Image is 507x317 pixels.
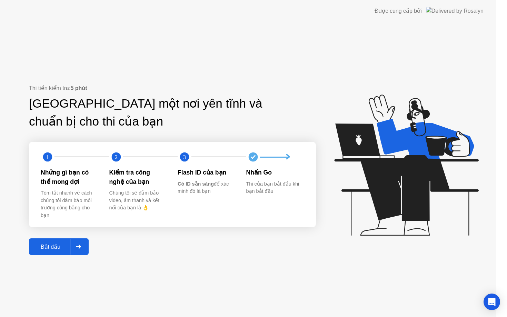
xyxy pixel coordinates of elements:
div: Flash ID của bạn [178,168,235,177]
div: Những gì bạn có thể mong đợi [41,168,98,186]
img: Delivered by Rosalyn [426,7,484,15]
b: Có ID sẵn sàng [178,181,214,187]
div: Bắt đầu [31,244,70,250]
div: [GEOGRAPHIC_DATA] một nơi yên tĩnh và chuẩn bị cho thi của bạn [29,95,272,131]
button: Bắt đầu [29,238,89,255]
div: Open Intercom Messenger [484,294,500,310]
div: Tóm tắt nhanh về cách chúng tôi đảm bảo môi trường công bằng cho bạn [41,189,98,219]
div: để xác minh đó là bạn [178,180,235,195]
div: Thi của bạn bắt đầu khi bạn bắt đầu [246,180,304,195]
div: Được cung cấp bởi [375,7,422,15]
text: 3 [183,154,186,160]
text: 1 [46,154,49,160]
b: 5 phút [70,85,87,91]
text: 2 [115,154,117,160]
div: Nhấn Go [246,168,304,177]
div: Thi tiền kiểm tra: [29,84,316,92]
div: Kiểm tra công nghệ của bạn [109,168,167,186]
div: Chúng tôi sẽ đảm bảo video, âm thanh và kết nối của bạn là 👌 [109,189,167,212]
